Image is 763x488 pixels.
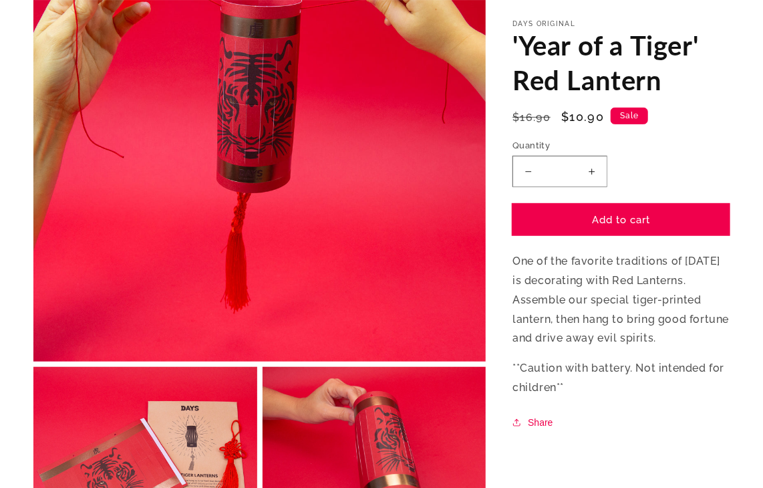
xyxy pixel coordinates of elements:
[512,28,730,98] h1: 'Year of a Tiger' Red Lantern
[512,253,730,349] p: One of the favorite traditions of [DATE] is decorating with Red Lanterns. Assemble our special ti...
[512,110,551,126] s: $16.90
[561,108,604,126] span: $10.90
[512,362,724,394] span: **Caution with battery. Not intended for children
[512,20,730,28] p: Days Original
[512,139,730,152] label: Quantity
[512,414,557,431] button: Share
[512,205,730,236] button: Add to cart
[611,108,648,124] span: Sale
